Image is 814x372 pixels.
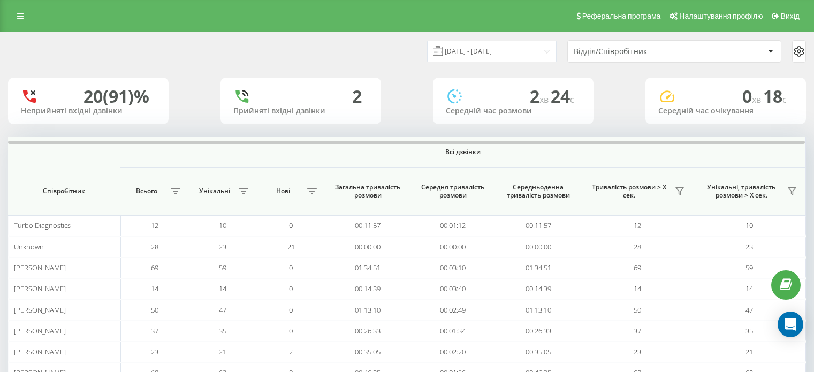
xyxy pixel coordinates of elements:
[151,242,158,252] span: 28
[410,299,496,320] td: 00:02:49
[496,236,581,257] td: 00:00:00
[219,305,226,315] span: 47
[21,107,156,116] div: Неприйняті вхідні дзвінки
[551,85,574,108] span: 24
[745,221,753,230] span: 10
[14,242,44,252] span: Unknown
[287,242,295,252] span: 21
[530,85,551,108] span: 2
[781,12,800,20] span: Вихід
[151,347,158,356] span: 23
[574,47,702,56] div: Відділ/Співробітник
[634,263,641,272] span: 69
[14,305,66,315] span: [PERSON_NAME]
[745,284,753,293] span: 14
[446,107,581,116] div: Середній час розмови
[151,263,158,272] span: 69
[219,263,226,272] span: 59
[325,299,410,320] td: 01:13:10
[289,221,293,230] span: 0
[745,305,753,315] span: 47
[219,284,226,293] span: 14
[745,326,753,336] span: 35
[570,94,574,105] span: c
[352,86,362,107] div: 2
[325,215,410,236] td: 00:11:57
[151,284,158,293] span: 14
[83,86,149,107] div: 20 (91)%
[219,347,226,356] span: 21
[505,183,572,200] span: Середньоденна тривалість розмови
[496,278,581,299] td: 00:14:39
[634,284,641,293] span: 14
[194,187,235,195] span: Унікальні
[14,284,66,293] span: [PERSON_NAME]
[14,263,66,272] span: [PERSON_NAME]
[745,263,753,272] span: 59
[778,312,803,337] div: Open Intercom Messenger
[496,341,581,362] td: 00:35:05
[582,12,661,20] span: Реферальна програма
[410,341,496,362] td: 00:02:20
[262,187,303,195] span: Нові
[496,299,581,320] td: 01:13:10
[233,107,368,116] div: Прийняті вхідні дзвінки
[752,94,763,105] span: хв
[325,321,410,341] td: 00:26:33
[410,278,496,299] td: 00:03:40
[634,326,641,336] span: 37
[325,341,410,362] td: 00:35:05
[410,215,496,236] td: 00:01:12
[539,94,551,105] span: хв
[18,187,109,195] span: Співробітник
[745,347,753,356] span: 21
[658,107,793,116] div: Середній час очікування
[14,347,66,356] span: [PERSON_NAME]
[496,257,581,278] td: 01:34:51
[325,257,410,278] td: 01:34:51
[151,326,158,336] span: 37
[151,305,158,315] span: 50
[782,94,787,105] span: c
[14,326,66,336] span: [PERSON_NAME]
[289,347,293,356] span: 2
[634,347,641,356] span: 23
[634,242,641,252] span: 28
[763,85,787,108] span: 18
[151,221,158,230] span: 12
[289,305,293,315] span: 0
[289,263,293,272] span: 0
[410,257,496,278] td: 00:03:10
[496,215,581,236] td: 00:11:57
[496,321,581,341] td: 00:26:33
[159,148,766,156] span: Всі дзвінки
[634,221,641,230] span: 12
[219,221,226,230] span: 10
[289,326,293,336] span: 0
[289,284,293,293] span: 0
[742,85,763,108] span: 0
[634,305,641,315] span: 50
[14,221,71,230] span: Turbo Diagnostics
[420,183,486,200] span: Середня тривалість розмови
[410,236,496,257] td: 00:00:00
[679,12,763,20] span: Налаштування профілю
[699,183,784,200] span: Унікальні, тривалість розмови > Х сек.
[219,242,226,252] span: 23
[410,321,496,341] td: 00:01:34
[219,326,226,336] span: 35
[334,183,401,200] span: Загальна тривалість розмови
[325,236,410,257] td: 00:00:00
[126,187,167,195] span: Всього
[586,183,672,200] span: Тривалість розмови > Х сек.
[745,242,753,252] span: 23
[325,278,410,299] td: 00:14:39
